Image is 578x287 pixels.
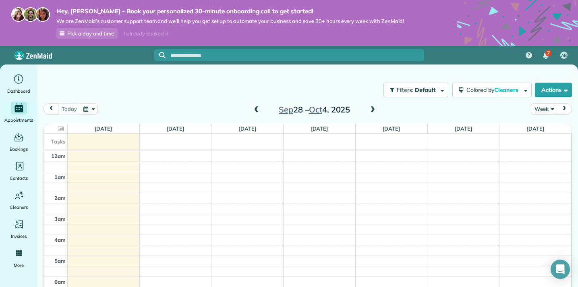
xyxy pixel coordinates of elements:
[557,103,572,114] button: next
[54,258,66,264] span: 5am
[527,125,544,132] a: [DATE]
[239,125,256,132] a: [DATE]
[535,83,572,97] button: Actions
[561,52,567,59] span: AB
[10,174,28,182] span: Contacts
[56,18,404,25] span: We are ZenMaid’s customer support team and we’ll help you get set up to automate your business an...
[54,195,66,201] span: 2am
[519,46,578,64] nav: Main
[3,73,34,95] a: Dashboard
[10,145,28,153] span: Bookings
[3,218,34,240] a: Invoices
[14,261,24,269] span: More
[10,203,28,211] span: Cleaners
[54,216,66,222] span: 3am
[415,86,436,94] span: Default
[452,83,532,97] button: Colored byCleaners
[397,86,414,94] span: Filters:
[3,102,34,124] a: Appointments
[167,125,184,132] a: [DATE]
[466,86,521,94] span: Colored by
[159,52,166,58] svg: Focus search
[551,260,570,279] div: Open Intercom Messenger
[54,237,66,243] span: 4am
[311,125,328,132] a: [DATE]
[154,52,166,58] button: Focus search
[264,105,365,114] h2: 28 – 4, 2025
[54,174,66,180] span: 1am
[56,28,118,39] a: Pick a day and time
[383,125,400,132] a: [DATE]
[379,83,448,97] a: Filters: Default
[3,131,34,153] a: Bookings
[3,160,34,182] a: Contacts
[11,232,27,240] span: Invoices
[58,103,80,114] button: today
[95,125,112,132] a: [DATE]
[51,138,66,145] span: Tasks
[56,7,404,15] strong: Hey, [PERSON_NAME] - Book your personalized 30-minute onboarding call to get started!
[537,47,554,64] div: 7 unread notifications
[3,189,34,211] a: Cleaners
[44,103,59,114] button: prev
[119,29,173,39] div: I already booked it
[547,50,550,56] span: 7
[7,87,30,95] span: Dashboard
[279,104,293,114] span: Sep
[23,7,38,22] img: jorge-587dff0eeaa6aab1f244e6dc62b8924c3b6ad411094392a53c71c6c4a576187d.jpg
[494,86,520,94] span: Cleaners
[455,125,472,132] a: [DATE]
[531,103,557,114] button: Week
[51,153,66,159] span: 12am
[4,116,33,124] span: Appointments
[54,279,66,285] span: 6am
[67,30,114,37] span: Pick a day and time
[309,104,322,114] span: Oct
[11,7,26,22] img: maria-72a9807cf96188c08ef61303f053569d2e2a8a1cde33d635c8a3ac13582a053d.jpg
[35,7,50,22] img: michelle-19f622bdf1676172e81f8f8fba1fb50e276960ebfe0243fe18214015130c80e4.jpg
[383,83,448,97] button: Filters: Default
